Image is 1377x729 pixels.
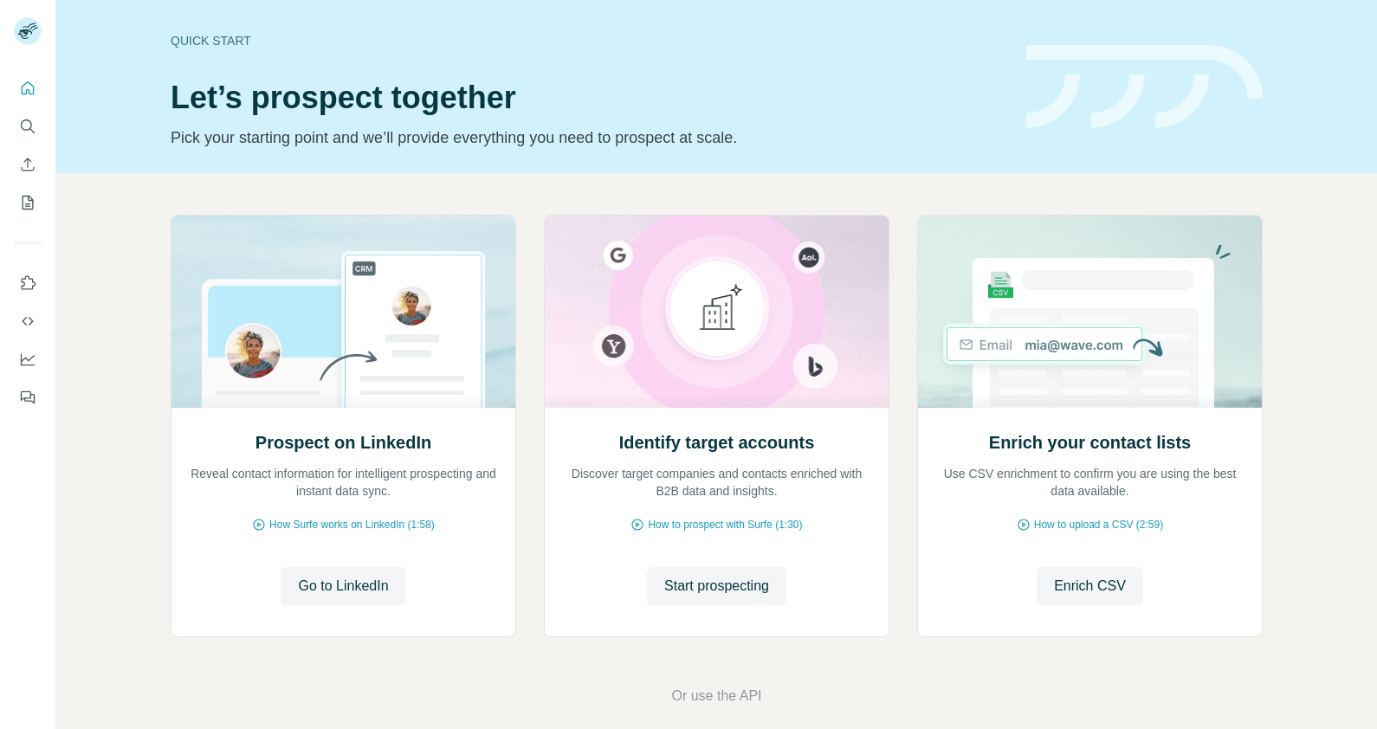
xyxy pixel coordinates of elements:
span: Enrich CSV [1054,576,1126,597]
p: Use CSV enrichment to confirm you are using the best data available. [935,465,1244,500]
span: How Surfe works on LinkedIn (1:58) [269,517,435,532]
button: Dashboard [14,344,42,375]
p: Discover target companies and contacts enriched with B2B data and insights. [562,465,871,500]
button: Start prospecting [647,567,786,605]
span: Start prospecting [664,576,769,597]
button: Use Surfe API [14,306,42,337]
img: banner [1026,45,1263,129]
p: Reveal contact information for intelligent prospecting and instant data sync. [189,465,498,500]
img: Enrich your contact lists [917,216,1263,408]
button: Enrich CSV [1037,567,1143,605]
button: Use Surfe on LinkedIn [14,268,42,299]
button: Quick start [14,73,42,104]
button: My lists [14,187,42,218]
h1: Let’s prospect together [171,81,1005,115]
img: Prospect on LinkedIn [171,216,516,408]
p: Pick your starting point and we’ll provide everything you need to prospect at scale. [171,126,1005,150]
h2: Enrich your contact lists [989,430,1191,455]
h2: Prospect on LinkedIn [255,430,431,455]
button: Go to LinkedIn [281,567,405,605]
h2: Identify target accounts [619,430,815,455]
button: Enrich CSV [14,149,42,180]
div: Quick start [171,32,1005,49]
button: Search [14,111,42,142]
button: Feedback [14,382,42,413]
button: Or use the API [671,686,761,706]
span: How to prospect with Surfe (1:30) [648,517,802,532]
span: How to upload a CSV (2:59) [1034,517,1163,532]
img: Identify target accounts [544,216,889,408]
span: Go to LinkedIn [298,576,388,597]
